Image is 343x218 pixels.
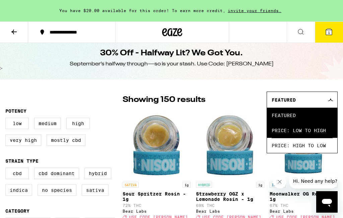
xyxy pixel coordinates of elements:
p: Showing 150 results [123,94,205,106]
legend: Potency [5,108,26,114]
p: SATIVA [123,182,139,188]
img: Bear Labs - Strawberry OGZ x Lemonade Rosin - 1g [197,111,264,178]
p: Strawberry OGZ x Lemonade Rosin - 1g [196,191,264,202]
p: INDICA [270,182,286,188]
span: Price: High to Low [272,138,333,153]
p: 69% THC [196,203,264,208]
span: invite your friends. [225,8,284,13]
span: Featured [272,97,296,103]
div: Bear Labs [270,209,338,213]
span: You have $20.00 available for this order! To earn more credit, [59,8,225,13]
label: Hybrid [84,168,111,179]
label: Low [5,118,29,129]
label: Medium [34,118,61,129]
p: HYBRID [196,182,212,188]
label: Sativa [82,184,109,196]
div: September’s halfway through—so is your stash. Use Code: [PERSON_NAME] [70,60,274,68]
label: CBD [5,168,29,179]
span: Featured [272,108,333,123]
h1: 30% Off - Halfway Lit? We Got You. [100,48,243,59]
iframe: Close message [273,175,286,188]
iframe: Message from company [289,174,338,188]
button: 1 [315,22,343,43]
p: 1g [256,182,264,188]
label: Indica [5,184,32,196]
legend: Category [5,208,29,214]
label: High [66,118,90,129]
span: Price: Low to High [272,123,333,138]
div: Bear Labs [123,209,191,213]
iframe: Button to launch messaging window [316,191,338,213]
span: 1 [328,31,330,35]
label: CBD Dominant [34,168,79,179]
img: Bear Labs - Sour Spritzer Rosin - 1g [123,111,190,178]
legend: Strain Type [5,158,39,164]
p: 67% THC [270,203,338,208]
p: 72% THC [123,203,191,208]
div: Bear Labs [196,209,264,213]
p: Sour Spritzer Rosin - 1g [123,191,191,202]
p: Moonwalker OG Rosin - 1g [270,191,338,202]
label: Mostly CBD [47,134,85,146]
p: 1g [183,182,191,188]
label: No Species [38,184,76,196]
label: Very High [5,134,41,146]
